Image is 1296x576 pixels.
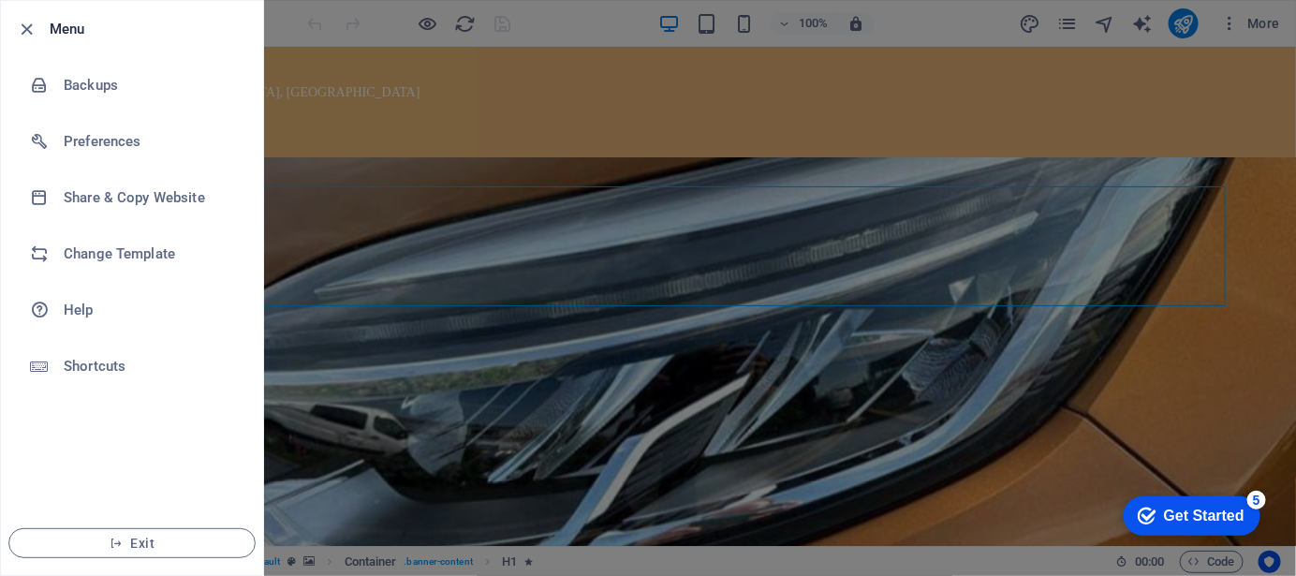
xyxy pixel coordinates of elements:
[15,9,152,49] div: Get Started 5 items remaining, 0% complete
[24,536,240,551] span: Exit
[64,243,237,265] h6: Change Template
[71,71,143,85] span: 07737373001
[55,21,136,37] div: Get Started
[64,299,237,321] h6: Help
[1,282,263,338] a: Help
[50,18,248,40] h6: Menu
[64,74,237,96] h6: Backups
[64,355,237,377] h6: Shortcuts
[64,186,237,209] h6: Share & Copy Website
[139,4,157,22] div: 5
[64,130,237,153] h6: Preferences
[8,528,256,558] button: Exit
